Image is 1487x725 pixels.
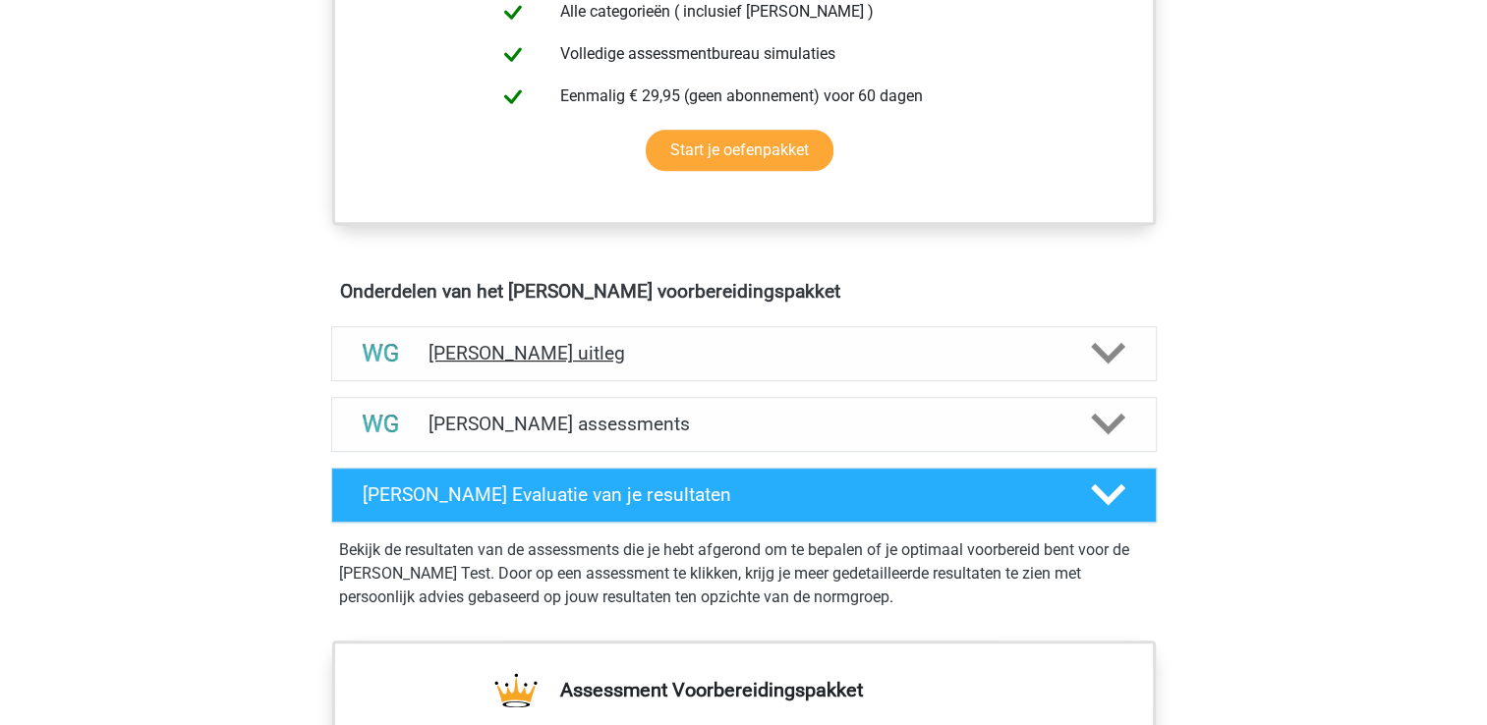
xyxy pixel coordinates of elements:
[429,413,1059,435] h4: [PERSON_NAME] assessments
[323,326,1165,381] a: uitleg [PERSON_NAME] uitleg
[339,538,1149,609] p: Bekijk de resultaten van de assessments die je hebt afgerond om te bepalen of je optimaal voorber...
[646,130,833,171] a: Start je oefenpakket
[363,483,1059,506] h4: [PERSON_NAME] Evaluatie van je resultaten
[323,468,1165,523] a: [PERSON_NAME] Evaluatie van je resultaten
[340,280,1148,303] h4: Onderdelen van het [PERSON_NAME] voorbereidingspakket
[323,397,1165,452] a: assessments [PERSON_NAME] assessments
[356,399,406,449] img: watson glaser assessments
[356,328,406,378] img: watson glaser uitleg
[429,342,1059,364] h4: [PERSON_NAME] uitleg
